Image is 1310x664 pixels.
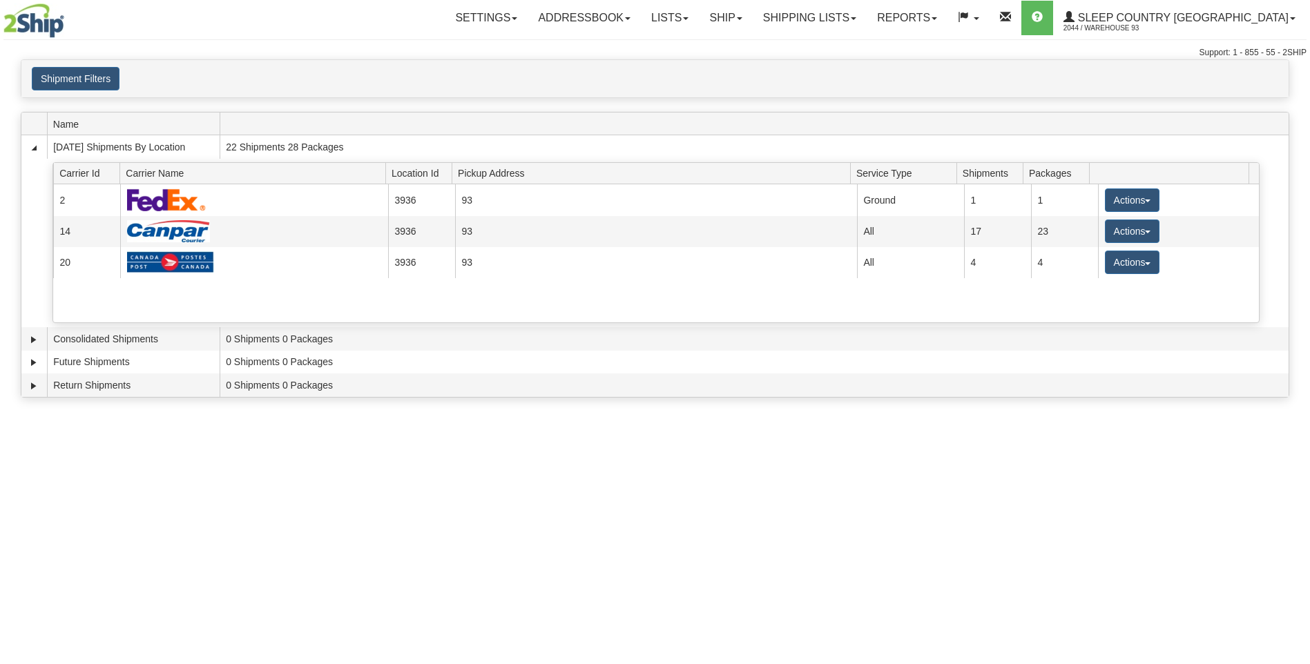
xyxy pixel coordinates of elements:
[458,162,850,184] span: Pickup Address
[220,373,1289,397] td: 0 Shipments 0 Packages
[32,67,119,90] button: Shipment Filters
[867,1,947,35] a: Reports
[964,216,1031,247] td: 17
[220,135,1289,159] td: 22 Shipments 28 Packages
[1031,184,1098,215] td: 1
[53,184,120,215] td: 2
[27,379,41,393] a: Expand
[27,141,41,155] a: Collapse
[127,220,210,242] img: Canpar
[1278,262,1309,402] iframe: chat widget
[388,247,455,278] td: 3936
[1063,21,1167,35] span: 2044 / Warehouse 93
[388,184,455,215] td: 3936
[455,216,857,247] td: 93
[528,1,641,35] a: Addressbook
[3,3,64,38] img: logo2044.jpg
[753,1,867,35] a: Shipping lists
[1105,251,1160,274] button: Actions
[1075,12,1289,23] span: Sleep Country [GEOGRAPHIC_DATA]
[127,188,206,211] img: FedEx Express®
[53,216,120,247] td: 14
[857,216,964,247] td: All
[641,1,699,35] a: Lists
[455,247,857,278] td: 93
[47,373,220,397] td: Return Shipments
[1105,219,1160,243] button: Actions
[53,113,220,135] span: Name
[1029,162,1090,184] span: Packages
[27,355,41,369] a: Expand
[445,1,528,35] a: Settings
[59,162,120,184] span: Carrier Id
[964,184,1031,215] td: 1
[1105,188,1160,212] button: Actions
[857,247,964,278] td: All
[963,162,1023,184] span: Shipments
[964,247,1031,278] td: 4
[1053,1,1306,35] a: Sleep Country [GEOGRAPHIC_DATA] 2044 / Warehouse 93
[1031,247,1098,278] td: 4
[3,47,1307,59] div: Support: 1 - 855 - 55 - 2SHIP
[53,247,120,278] td: 20
[856,162,956,184] span: Service Type
[388,216,455,247] td: 3936
[126,162,385,184] span: Carrier Name
[220,351,1289,374] td: 0 Shipments 0 Packages
[220,327,1289,351] td: 0 Shipments 0 Packages
[47,351,220,374] td: Future Shipments
[1031,216,1098,247] td: 23
[699,1,752,35] a: Ship
[455,184,857,215] td: 93
[27,333,41,346] a: Expand
[47,327,220,351] td: Consolidated Shipments
[392,162,452,184] span: Location Id
[127,251,214,273] img: Canada Post
[47,135,220,159] td: [DATE] Shipments By Location
[857,184,964,215] td: Ground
